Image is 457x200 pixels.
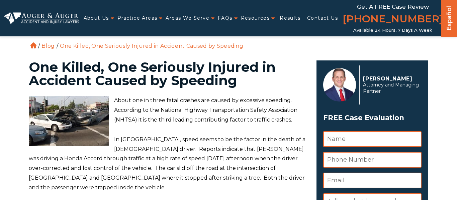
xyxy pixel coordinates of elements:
[166,11,209,25] a: Areas We Serve
[343,12,443,28] a: [PHONE_NUMBER]
[84,11,109,25] a: About Us
[30,42,36,48] a: Home
[58,43,245,49] li: One Killed, One Seriously Injured in Accident Caused by Speeding
[323,173,422,188] input: Email
[29,96,109,146] img: Dale Stewart
[241,11,270,25] a: Resources
[218,11,233,25] a: FAQs
[4,12,79,24] img: Auger & Auger Accident and Injury Lawyers Logo
[41,43,55,49] a: Blog
[29,96,308,125] p: About one in three fatal crashes are caused by excessive speeding. According to the National High...
[323,68,356,102] img: Herbert Auger
[353,28,432,33] span: Available 24 Hours, 7 Days a Week
[357,3,429,10] span: Get a FREE Case Review
[29,135,308,193] p: In [GEOGRAPHIC_DATA], speed seems to be the factor in the death of a [DEMOGRAPHIC_DATA] driver. R...
[323,112,422,124] span: FREE Case Evaluation
[117,11,158,25] a: Practice Areas
[307,11,338,25] a: Contact Us
[323,152,422,168] input: Phone Number
[280,11,300,25] a: Results
[363,82,422,94] span: Attorney and Managing Partner
[323,131,422,147] input: Name
[363,75,422,82] p: [PERSON_NAME]
[29,60,308,87] h1: One Killed, One Seriously Injured in Accident Caused by Speeding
